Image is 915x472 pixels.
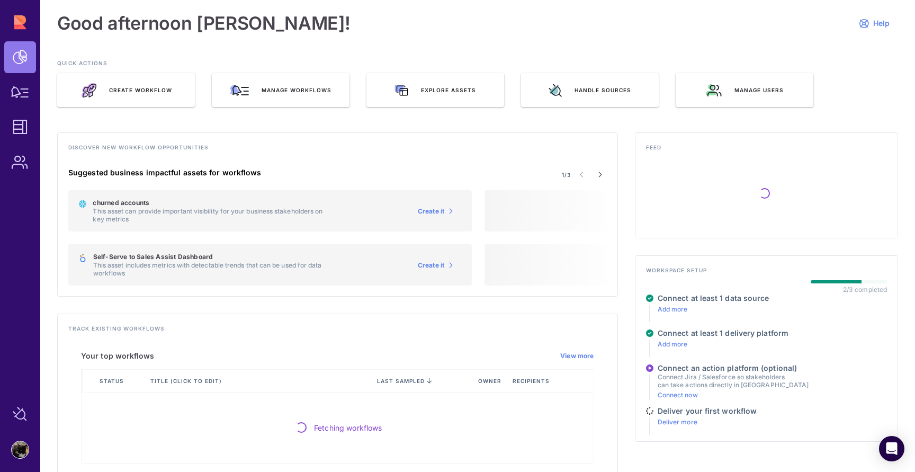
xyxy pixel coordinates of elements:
span: 1/3 [562,171,571,179]
span: Status [100,377,126,385]
img: rocket_launch.e46a70e1.svg [80,83,96,98]
h4: Deliver your first workflow [658,406,757,416]
h5: Self-Serve to Sales Assist Dashboard [93,253,334,261]
span: Fetching workflows [314,422,382,433]
div: 2/3 completed [843,286,887,293]
a: Deliver more [658,418,697,426]
h4: Feed [646,144,887,157]
span: Recipients [513,377,552,385]
span: Owner [478,377,504,385]
h4: Connect at least 1 delivery platform [658,328,788,338]
a: Connect now [658,391,698,399]
h4: Connect an action platform (optional) [658,363,809,373]
span: Explore assets [421,86,476,94]
span: last sampled [377,378,425,384]
span: Manage users [734,86,784,94]
h1: Good afternoon [PERSON_NAME]! [57,13,351,34]
div: Open Intercom Messenger [879,436,904,461]
h4: Discover new workflow opportunities [68,144,607,157]
a: View more [560,352,594,360]
span: Handle sources [575,86,631,94]
a: Add more [658,340,688,348]
p: Connect Jira / Salesforce so stakeholders can take actions directly in [GEOGRAPHIC_DATA] [658,373,809,389]
img: account-photo [12,441,29,458]
p: This asset includes metrics with detectable trends that can be used for data workflows [93,261,334,277]
h4: Suggested business impactful assets for workflows [68,168,472,177]
h4: Workspace setup [646,266,887,280]
h5: Your top workflows [81,351,155,361]
h3: QUICK ACTIONS [57,59,898,73]
span: Title (click to edit) [150,377,224,385]
span: Create Workflow [109,86,172,94]
h5: churned accounts [93,199,334,207]
span: Create it [418,261,445,270]
p: This asset can provide important visibility for your business stakeholders on key metrics [93,207,334,223]
a: Add more [658,305,688,313]
h4: Connect at least 1 data source [658,293,769,303]
span: Help [873,19,890,28]
span: Create it [418,207,445,216]
span: Manage workflows [262,86,331,94]
h4: Track existing workflows [68,325,607,339]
